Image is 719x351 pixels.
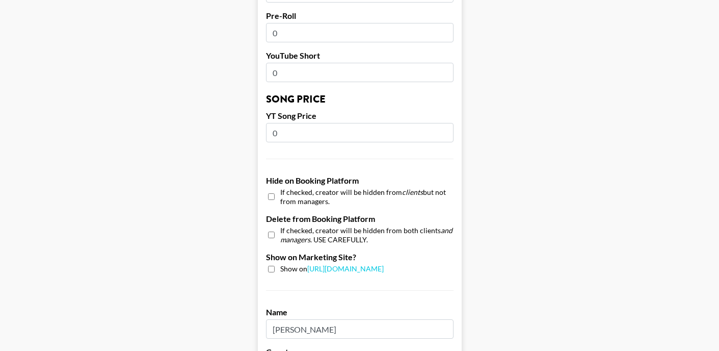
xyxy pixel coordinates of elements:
span: If checked, creator will be hidden from but not from managers. [280,188,454,206]
span: Show on [280,264,384,274]
label: Show on Marketing Site? [266,252,454,262]
em: and managers [280,226,452,244]
span: If checked, creator will be hidden from both clients . USE CAREFULLY. [280,226,454,244]
h3: Song Price [266,94,454,105]
label: Name [266,307,454,317]
a: [URL][DOMAIN_NAME] [307,264,384,273]
label: Hide on Booking Platform [266,175,454,186]
label: Delete from Booking Platform [266,214,454,224]
label: YT Song Price [266,111,454,121]
label: YouTube Short [266,51,454,61]
em: clients [402,188,423,196]
label: Pre-Roll [266,11,454,21]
